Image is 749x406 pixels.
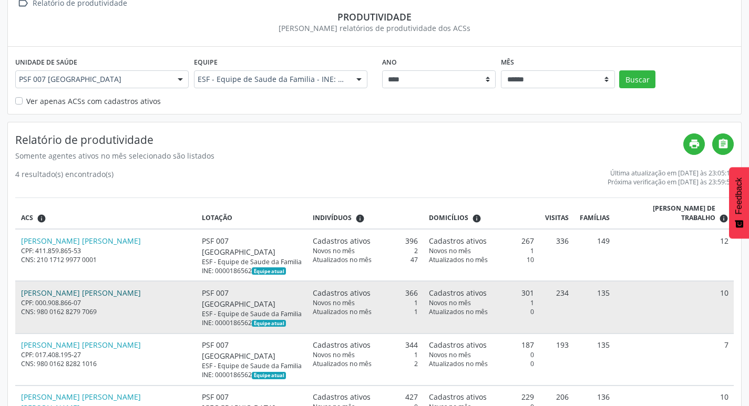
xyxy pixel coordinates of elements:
td: 234 [540,281,574,333]
span: Feedback [734,178,744,214]
div: 396 [313,235,418,246]
span: Esta é a equipe atual deste Agente [252,372,286,379]
div: 344 [313,339,418,350]
span: Atualizados no mês [429,255,488,264]
span: Indivíduos [313,213,352,223]
i: <div class="text-left"> <div> <strong>Cadastros ativos:</strong> Cadastros que estão vinculados a... [355,214,365,223]
div: INE: 0000186562 [202,266,302,275]
td: 10 [615,281,734,333]
i: Dias em que o(a) ACS fez pelo menos uma visita, ou ficha de cadastro individual ou cadastro domic... [719,214,729,223]
span: Cadastros ativos [429,287,487,298]
span: [PERSON_NAME] de trabalho [621,204,715,223]
div: 366 [313,287,418,298]
span: Atualizados no mês [429,359,488,368]
i: <div class="text-left"> <div> <strong>Cadastros ativos:</strong> Cadastros que estão vinculados a... [472,214,481,223]
div: 1 [429,246,534,255]
span: Novos no mês [429,350,471,359]
span: Domicílios [429,213,468,223]
span: Novos no mês [313,246,355,255]
span: PSF 007 [GEOGRAPHIC_DATA] [19,74,167,85]
td: 135 [574,281,615,333]
i:  [717,138,729,150]
span: Cadastros ativos [429,391,487,402]
span: Cadastros ativos [313,235,371,246]
div: INE: 0000186562 [202,318,302,327]
span: Cadastros ativos [313,287,371,298]
th: Visitas [540,198,574,229]
td: 135 [574,334,615,386]
div: 0 [429,350,534,359]
div: CNS: 980 0162 8279 7069 [21,307,191,316]
i: print [689,138,700,150]
span: Atualizados no mês [313,307,372,316]
span: Esta é a equipe atual deste Agente [252,267,286,275]
a: [PERSON_NAME] [PERSON_NAME] [21,340,141,350]
div: 2 [313,359,418,368]
span: Novos no mês [313,350,355,359]
div: INE: 0000186562 [202,370,302,379]
div: CPF: 017.408.195-27 [21,350,191,359]
span: Cadastros ativos [313,391,371,402]
span: Esta é a equipe atual deste Agente [252,320,286,327]
div: ESF - Equipe de Saude da Familia [202,257,302,266]
span: Atualizados no mês [313,359,372,368]
div: Última atualização em [DATE] às 23:05:16 [608,169,734,178]
div: Somente agentes ativos no mês selecionado são listados [15,150,683,161]
span: ACS [21,213,33,223]
a: print [683,133,705,155]
span: Atualizados no mês [313,255,372,264]
div: Próxima verificação em [DATE] às 23:59:59 [608,178,734,186]
a:  [712,133,734,155]
div: CPF: 411.859.865-53 [21,246,191,255]
div: 10 [429,255,534,264]
div: 1 [313,350,418,359]
div: ESF - Equipe de Saude da Familia [202,309,302,318]
span: Cadastros ativos [429,235,487,246]
td: 336 [540,229,574,281]
div: CNS: 210 1712 9977 0001 [21,255,191,264]
span: Novos no mês [429,246,471,255]
div: 1 [429,298,534,307]
div: 1 [313,298,418,307]
label: Unidade de saúde [15,54,77,70]
div: 4 resultado(s) encontrado(s) [15,169,114,186]
td: 12 [615,229,734,281]
label: Ver apenas ACSs com cadastros ativos [26,96,161,107]
label: Equipe [194,54,218,70]
span: Novos no mês [429,298,471,307]
div: 427 [313,391,418,402]
div: 0 [429,359,534,368]
div: PSF 007 [GEOGRAPHIC_DATA] [202,287,302,309]
th: Famílias [574,198,615,229]
label: Mês [501,54,514,70]
div: 1 [313,307,418,316]
th: Lotação [197,198,307,229]
span: Novos no mês [313,298,355,307]
div: 267 [429,235,534,246]
div: 0 [429,307,534,316]
div: 47 [313,255,418,264]
td: 149 [574,229,615,281]
span: Cadastros ativos [429,339,487,350]
div: 187 [429,339,534,350]
h4: Relatório de produtividade [15,133,683,147]
button: Buscar [619,70,655,88]
td: 7 [615,334,734,386]
div: [PERSON_NAME] relatórios de produtividade dos ACSs [15,23,734,34]
div: PSF 007 [GEOGRAPHIC_DATA] [202,339,302,361]
td: 193 [540,334,574,386]
i: ACSs que estiveram vinculados a uma UBS neste período, mesmo sem produtividade. [37,214,46,223]
div: 2 [313,246,418,255]
div: Produtividade [15,11,734,23]
span: ESF - Equipe de Saude da Familia - INE: 0000186562 [198,74,346,85]
div: 301 [429,287,534,298]
div: CPF: 000.908.866-07 [21,298,191,307]
div: ESF - Equipe de Saude da Familia [202,361,302,370]
a: [PERSON_NAME] [PERSON_NAME] [21,288,141,298]
div: CNS: 980 0162 8282 1016 [21,359,191,368]
div: PSF 007 [GEOGRAPHIC_DATA] [202,235,302,257]
label: Ano [382,54,397,70]
a: [PERSON_NAME] [PERSON_NAME] [21,236,141,246]
span: Atualizados no mês [429,307,488,316]
div: 229 [429,391,534,402]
